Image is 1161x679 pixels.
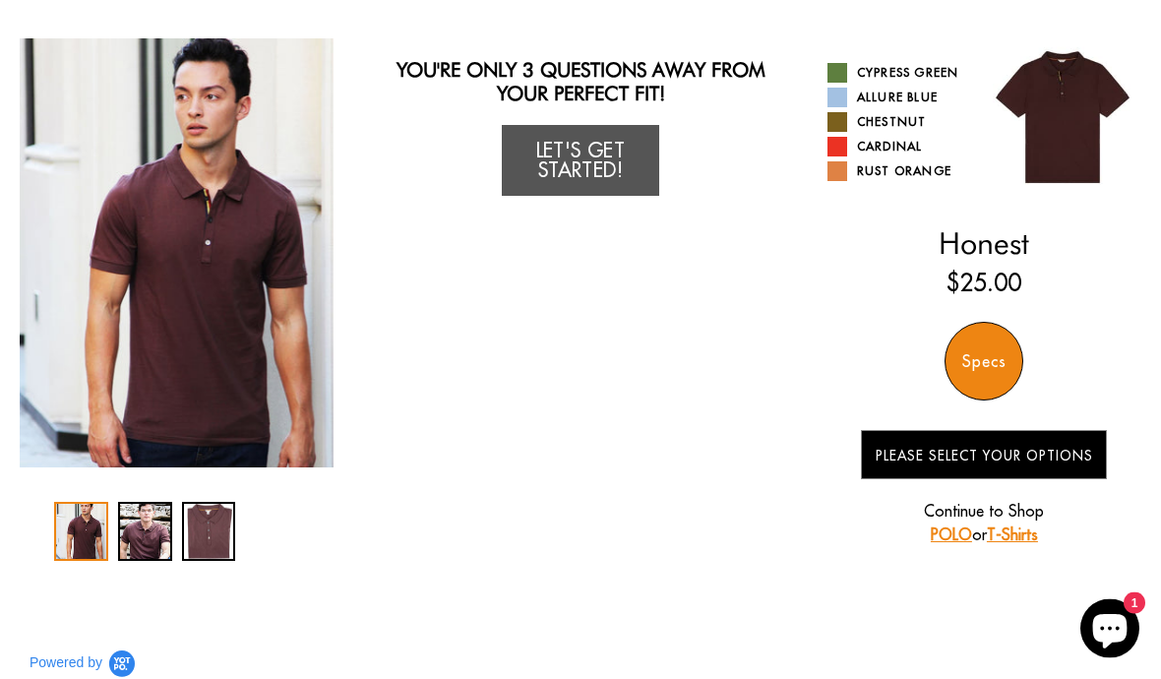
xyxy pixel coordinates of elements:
div: Specs [945,323,1023,401]
div: 1 / 3 [54,503,108,562]
button: Please Select Your Options [861,431,1107,480]
img: 022.jpg [984,39,1141,197]
a: Cardinal [827,138,970,157]
a: Cypress Green [827,64,970,84]
p: Continue to Shop or [861,500,1107,547]
h2: You're only 3 questions away from your perfect fit! [396,59,765,106]
inbox-online-store-chat: Shopify online store chat [1074,599,1145,663]
ins: $25.00 [947,266,1021,301]
a: Rust Orange [827,162,970,182]
a: Allure Blue [827,89,970,108]
a: Let's Get Started! [502,126,659,197]
div: 1 / 3 [20,39,334,468]
a: Chestnut [827,113,970,133]
div: 2 / 3 [334,39,647,468]
div: 2 / 3 [118,503,172,562]
a: POLO [931,525,972,545]
a: T-Shirts [987,525,1038,545]
img: amazon4_1024x1024_2x_f7bb60e3-b29c-4ee5-ba6a-9b1abb62553d_340x.jpg [20,39,334,468]
h2: Honest [827,226,1141,262]
img: amazon5_1024x1024_2x_6ec6a68f-6a14-4fbc-93d9-232657d0db4e_340x.jpg [334,39,647,468]
span: Powered by [30,655,102,672]
div: 3 / 3 [182,503,236,562]
span: Please Select Your Options [876,448,1093,465]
